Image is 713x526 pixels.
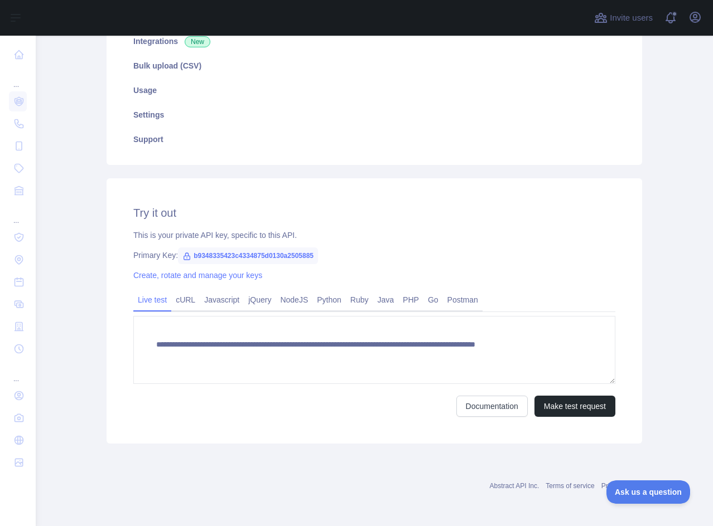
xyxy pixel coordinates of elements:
[490,482,539,490] a: Abstract API Inc.
[443,291,483,309] a: Postman
[9,361,27,383] div: ...
[606,480,691,504] iframe: Toggle Customer Support
[456,396,528,417] a: Documentation
[601,482,642,490] a: Privacy policy
[346,291,373,309] a: Ruby
[592,9,655,27] button: Invite users
[133,230,615,241] div: This is your private API key, specific to this API.
[185,36,210,47] span: New
[423,291,443,309] a: Go
[373,291,399,309] a: Java
[546,482,594,490] a: Terms of service
[133,271,262,280] a: Create, rotate and manage your keys
[244,291,276,309] a: jQuery
[9,203,27,225] div: ...
[133,250,615,261] div: Primary Key:
[133,291,171,309] a: Live test
[120,103,629,127] a: Settings
[133,205,615,221] h2: Try it out
[120,53,629,78] a: Bulk upload (CSV)
[171,291,200,309] a: cURL
[276,291,312,309] a: NodeJS
[312,291,346,309] a: Python
[534,396,615,417] button: Make test request
[398,291,423,309] a: PHP
[178,247,318,264] span: b9348335423c4334875d0130a2505885
[610,12,653,25] span: Invite users
[200,291,244,309] a: Javascript
[9,67,27,89] div: ...
[120,29,629,53] a: Integrations New
[120,127,629,152] a: Support
[120,78,629,103] a: Usage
